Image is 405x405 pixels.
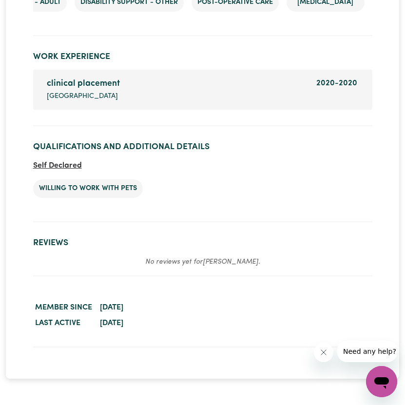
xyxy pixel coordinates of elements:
iframe: Button to launch messaging window [366,366,397,397]
dt: Member since [33,300,94,315]
h2: Work Experience [33,52,372,62]
dt: Last active [33,315,94,331]
em: No reviews yet for [PERSON_NAME] . [145,258,260,266]
span: Self Declared [33,162,82,170]
li: Willing to work with pets [33,179,143,198]
h2: Qualifications and Additional Details [33,142,372,152]
iframe: Message from company [337,341,397,362]
time: [DATE] [100,304,123,311]
iframe: Close message [314,343,333,362]
span: 2020 - 2020 [316,79,357,87]
time: [DATE] [100,319,123,327]
span: [GEOGRAPHIC_DATA] [47,91,118,102]
div: clinical placement [47,77,305,90]
h2: Reviews [33,238,372,248]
